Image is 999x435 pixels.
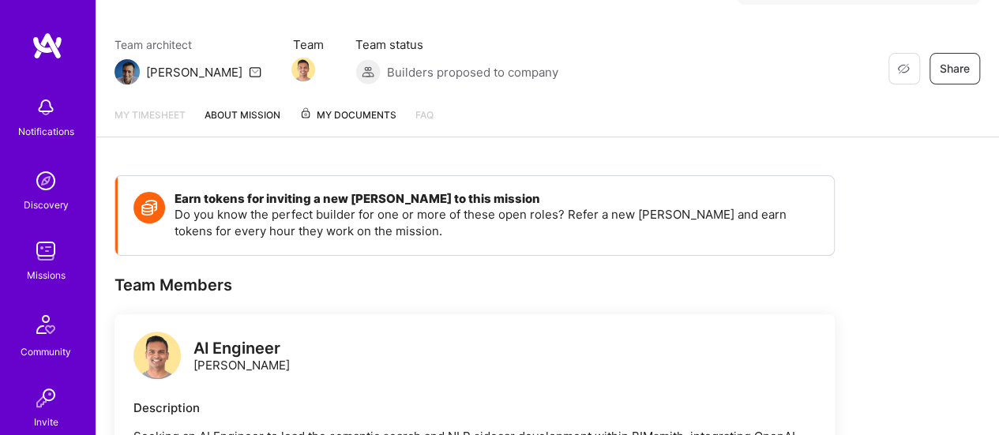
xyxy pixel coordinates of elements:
[30,165,62,197] img: discovery
[115,36,261,53] span: Team architect
[24,197,69,213] div: Discovery
[27,306,65,343] img: Community
[133,332,181,383] a: logo
[299,107,396,137] a: My Documents
[133,332,181,379] img: logo
[299,107,396,124] span: My Documents
[205,107,280,137] a: About Mission
[355,59,381,84] img: Builders proposed to company
[940,61,970,77] span: Share
[249,66,261,78] i: icon Mail
[133,192,165,223] img: Token icon
[293,56,314,83] a: Team Member Avatar
[415,107,434,137] a: FAQ
[193,340,290,373] div: [PERSON_NAME]
[175,192,818,206] h4: Earn tokens for inviting a new [PERSON_NAME] to this mission
[18,123,74,140] div: Notifications
[193,340,290,357] div: AI Engineer
[21,343,71,360] div: Community
[291,58,315,81] img: Team Member Avatar
[115,59,140,84] img: Team Architect
[32,32,63,60] img: logo
[133,399,816,416] div: Description
[897,62,910,75] i: icon EyeClosed
[30,235,62,267] img: teamwork
[293,36,324,53] span: Team
[30,382,62,414] img: Invite
[27,267,66,283] div: Missions
[930,53,980,84] button: Share
[355,36,558,53] span: Team status
[34,414,58,430] div: Invite
[30,92,62,123] img: bell
[146,64,242,81] div: [PERSON_NAME]
[387,64,558,81] span: Builders proposed to company
[115,107,186,137] a: My timesheet
[175,206,818,239] p: Do you know the perfect builder for one or more of these open roles? Refer a new [PERSON_NAME] an...
[115,275,835,295] div: Team Members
